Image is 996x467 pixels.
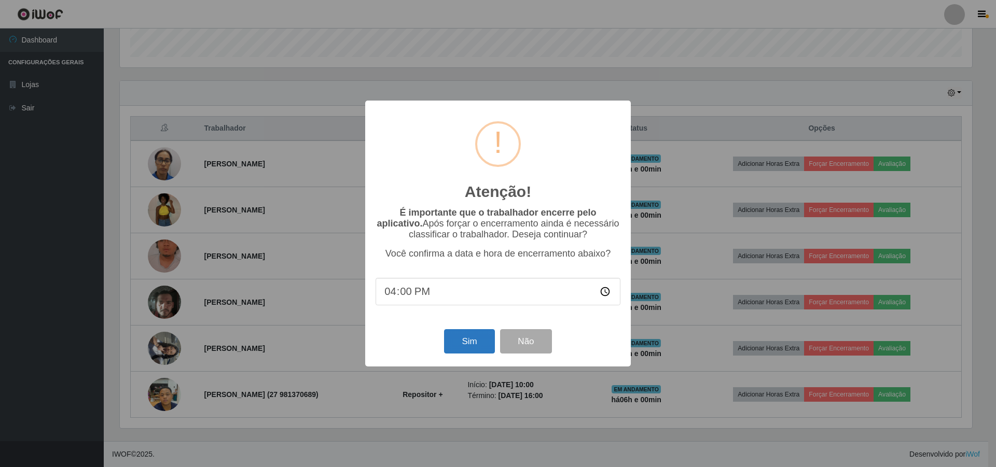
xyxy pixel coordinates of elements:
[500,329,551,353] button: Não
[444,329,494,353] button: Sim
[376,248,620,259] p: Você confirma a data e hora de encerramento abaixo?
[465,182,531,201] h2: Atenção!
[377,207,596,229] b: É importante que o trabalhador encerre pelo aplicativo.
[376,207,620,240] p: Após forçar o encerramento ainda é necessário classificar o trabalhador. Deseja continuar?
